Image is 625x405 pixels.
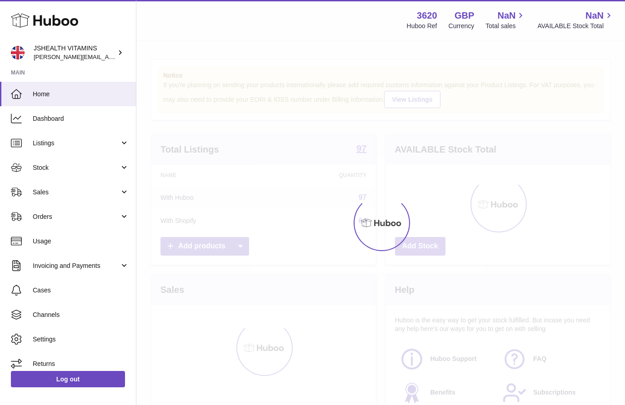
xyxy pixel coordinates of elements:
[497,10,515,22] span: NaN
[34,44,115,61] div: JSHEALTH VITAMINS
[33,90,129,99] span: Home
[33,163,120,172] span: Stock
[33,311,129,319] span: Channels
[455,10,474,22] strong: GBP
[33,286,129,295] span: Cases
[537,10,614,30] a: NaN AVAILABLE Stock Total
[407,22,437,30] div: Huboo Ref
[33,188,120,197] span: Sales
[11,371,125,387] a: Log out
[33,237,129,246] span: Usage
[34,53,182,60] span: [PERSON_NAME][EMAIL_ADDRESS][DOMAIN_NAME]
[33,360,129,368] span: Returns
[485,10,526,30] a: NaN Total sales
[33,335,129,344] span: Settings
[33,114,129,123] span: Dashboard
[585,10,604,22] span: NaN
[537,22,614,30] span: AVAILABLE Stock Total
[11,46,25,59] img: francesca@jshealthvitamins.com
[485,22,526,30] span: Total sales
[33,212,120,221] span: Orders
[33,139,120,148] span: Listings
[33,262,120,270] span: Invoicing and Payments
[417,10,437,22] strong: 3620
[449,22,475,30] div: Currency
